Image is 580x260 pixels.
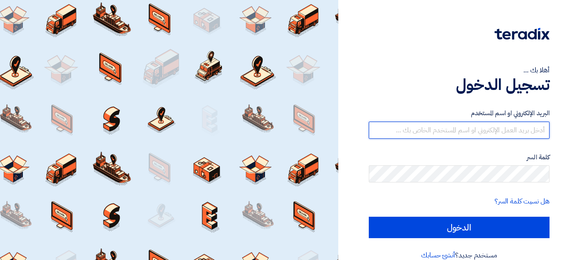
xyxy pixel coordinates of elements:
input: أدخل بريد العمل الإلكتروني او اسم المستخدم الخاص بك ... [369,122,550,139]
img: Teradix logo [495,28,550,40]
input: الدخول [369,217,550,238]
div: أهلا بك ... [369,65,550,75]
h1: تسجيل الدخول [369,75,550,94]
label: البريد الإلكتروني او اسم المستخدم [369,108,550,118]
label: كلمة السر [369,152,550,162]
a: هل نسيت كلمة السر؟ [495,196,550,206]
